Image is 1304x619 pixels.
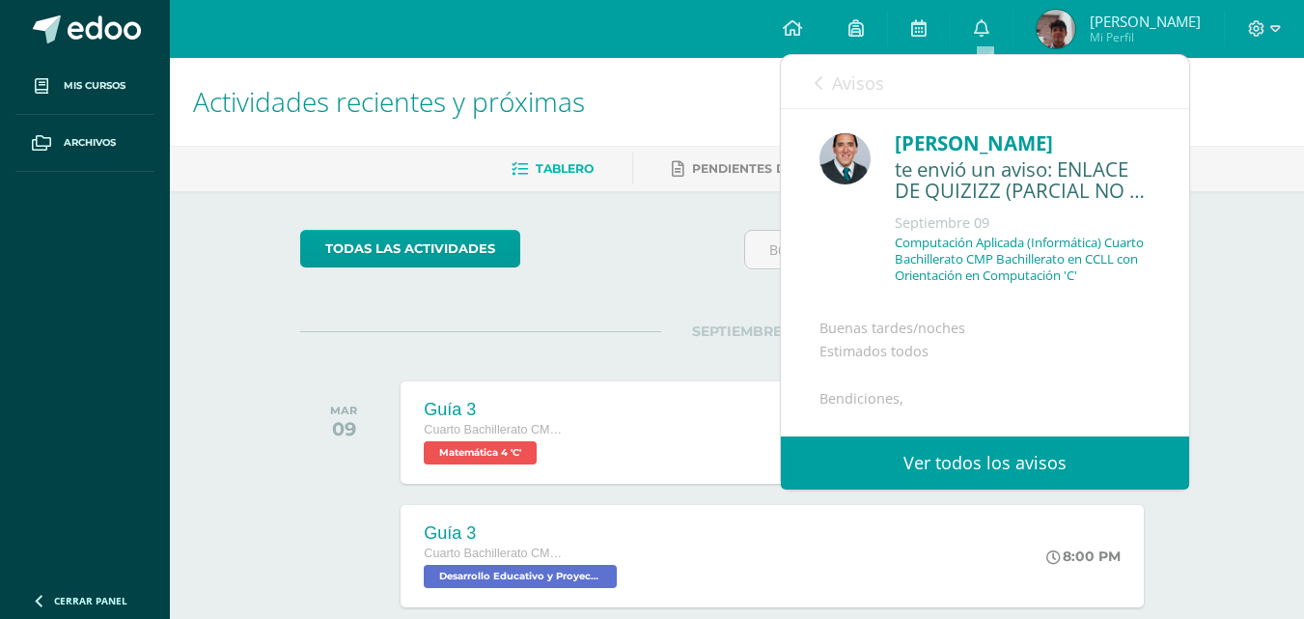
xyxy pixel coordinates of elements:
[895,158,1151,204] div: te envió un aviso: ENLACE DE QUIZIZZ (PARCIAL NO 1) / IV UNIDAD
[424,400,569,420] div: Guía 3
[15,58,154,115] a: Mis cursos
[64,135,116,151] span: Archivos
[745,231,1173,268] input: Busca una actividad próxima aquí...
[300,230,520,267] a: todas las Actividades
[15,115,154,172] a: Archivos
[330,404,357,417] div: MAR
[1090,29,1201,45] span: Mi Perfil
[64,78,125,94] span: Mis cursos
[424,547,569,560] span: Cuarto Bachillerato CMP Bachillerato en CCLL con Orientación en Computación
[330,417,357,440] div: 09
[672,154,857,184] a: Pendientes de entrega
[424,565,617,588] span: Desarrollo Educativo y Proyecto de Vida 'C'
[193,83,585,120] span: Actividades recientes y próximas
[424,523,622,544] div: Guía 3
[895,235,1151,284] p: Computación Aplicada (Informática) Cuarto Bachillerato CMP Bachillerato en CCLL con Orientación e...
[424,423,569,436] span: Cuarto Bachillerato CMP Bachillerato en CCLL con Orientación en Computación
[895,128,1151,158] div: [PERSON_NAME]
[895,213,1151,233] div: Septiembre 09
[512,154,594,184] a: Tablero
[1037,10,1075,48] img: 1753274786dac629da118cabaf3532ec.png
[1046,548,1121,565] div: 8:00 PM
[536,161,594,176] span: Tablero
[424,441,537,464] span: Matemática 4 'C'
[661,323,813,340] span: SEPTIEMBRE
[832,71,884,95] span: Avisos
[1090,12,1201,31] span: [PERSON_NAME]
[781,436,1189,490] a: Ver todos los avisos
[819,133,871,184] img: 2306758994b507d40baaa54be1d4aa7e.png
[692,161,857,176] span: Pendientes de entrega
[54,594,127,607] span: Cerrar panel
